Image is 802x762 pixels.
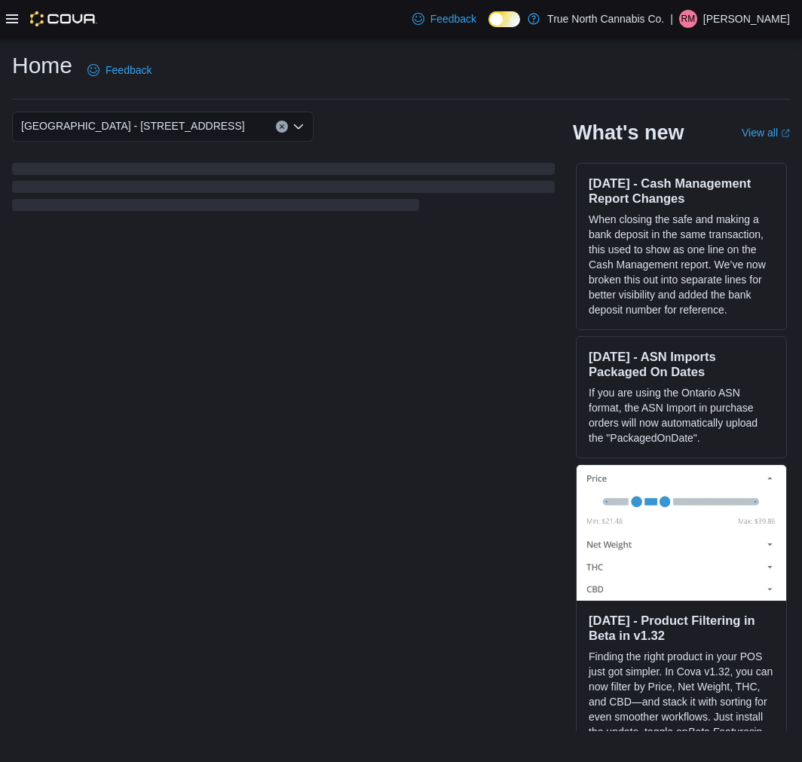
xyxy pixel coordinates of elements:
h1: Home [12,50,72,81]
h3: [DATE] - Product Filtering in Beta in v1.32 [589,613,774,643]
h2: What's new [573,121,684,145]
p: True North Cannabis Co. [547,10,664,28]
a: View allExternal link [742,127,790,139]
input: Dark Mode [488,11,520,27]
p: [PERSON_NAME] [703,10,790,28]
em: Beta Features [688,726,755,738]
p: If you are using the Ontario ASN format, the ASN Import in purchase orders will now automatically... [589,385,774,445]
button: Open list of options [292,121,305,133]
a: Feedback [81,55,158,85]
p: | [670,10,673,28]
span: [GEOGRAPHIC_DATA] - [STREET_ADDRESS] [21,117,245,135]
h3: [DATE] - ASN Imports Packaged On Dates [589,349,774,379]
span: Feedback [430,11,476,26]
a: Feedback [406,4,482,34]
svg: External link [781,129,790,138]
img: Cova [30,11,97,26]
button: Clear input [276,121,288,133]
div: Ryan McQueen [679,10,697,28]
span: Loading [12,166,555,214]
span: Feedback [106,63,152,78]
span: RM [681,10,696,28]
h3: [DATE] - Cash Management Report Changes [589,176,774,206]
p: When closing the safe and making a bank deposit in the same transaction, this used to show as one... [589,212,774,317]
